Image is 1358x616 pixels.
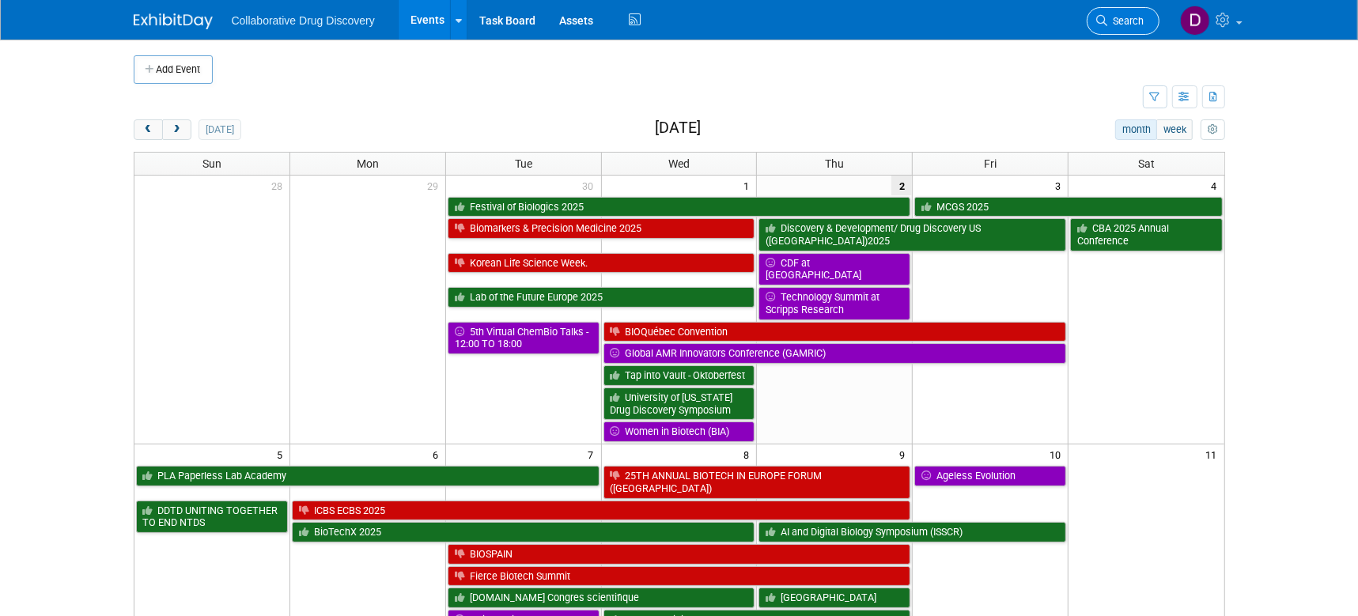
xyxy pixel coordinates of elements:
[587,444,601,464] span: 7
[581,176,601,195] span: 30
[1201,119,1224,140] button: myCustomButton
[655,119,701,137] h2: [DATE]
[199,119,240,140] button: [DATE]
[426,176,445,195] span: 29
[1048,444,1068,464] span: 10
[984,157,997,170] span: Fri
[134,119,163,140] button: prev
[742,176,756,195] span: 1
[448,566,911,587] a: Fierce Biotech Summit
[357,157,379,170] span: Mon
[448,218,755,239] a: Biomarkers & Precision Medicine 2025
[292,522,755,542] a: BioTechX 2025
[1070,218,1222,251] a: CBA 2025 Annual Conference
[270,176,289,195] span: 28
[134,55,213,84] button: Add Event
[1210,176,1224,195] span: 4
[891,176,912,195] span: 2
[202,157,221,170] span: Sun
[1180,6,1210,36] img: Daniel Castro
[448,322,600,354] a: 5th Virtual ChemBio Talks - 12:00 TO 18:00
[758,522,1066,542] a: AI and Digital Biology Symposium (ISSCR)
[448,544,911,565] a: BIOSPAIN
[136,501,288,533] a: DDTD UNITING TOGETHER TO END NTDS
[758,588,910,608] a: [GEOGRAPHIC_DATA]
[603,387,755,420] a: University of [US_STATE] Drug Discovery Symposium
[1205,444,1224,464] span: 11
[232,14,375,27] span: Collaborative Drug Discovery
[448,287,755,308] a: Lab of the Future Europe 2025
[136,466,600,486] a: PLA Paperless Lab Academy
[1208,125,1218,135] i: Personalize Calendar
[1108,15,1144,27] span: Search
[431,444,445,464] span: 6
[668,157,690,170] span: Wed
[603,343,1067,364] a: Global AMR Innovators Conference (GAMRIC)
[825,157,844,170] span: Thu
[603,322,1067,342] a: BIOQuébec Convention
[448,197,911,217] a: Festival of Biologics 2025
[162,119,191,140] button: next
[603,365,755,386] a: Tap into Vault - Oktoberfest
[1053,176,1068,195] span: 3
[603,421,755,442] a: Women in Biotech (BIA)
[292,501,910,521] a: ICBS ECBS 2025
[914,197,1222,217] a: MCGS 2025
[742,444,756,464] span: 8
[758,287,910,319] a: Technology Summit at Scripps Research
[275,444,289,464] span: 5
[1138,157,1155,170] span: Sat
[1156,119,1193,140] button: week
[448,253,755,274] a: Korean Life Science Week.
[1115,119,1157,140] button: month
[914,466,1066,486] a: Ageless Evolution
[898,444,912,464] span: 9
[515,157,532,170] span: Tue
[448,588,755,608] a: [DOMAIN_NAME] Congres scientifique
[134,13,213,29] img: ExhibitDay
[758,253,910,285] a: CDF at [GEOGRAPHIC_DATA]
[1087,7,1159,35] a: Search
[603,466,911,498] a: 25TH ANNUAL BIOTECH IN EUROPE FORUM ([GEOGRAPHIC_DATA])
[758,218,1066,251] a: Discovery & Development/ Drug Discovery US ([GEOGRAPHIC_DATA])2025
